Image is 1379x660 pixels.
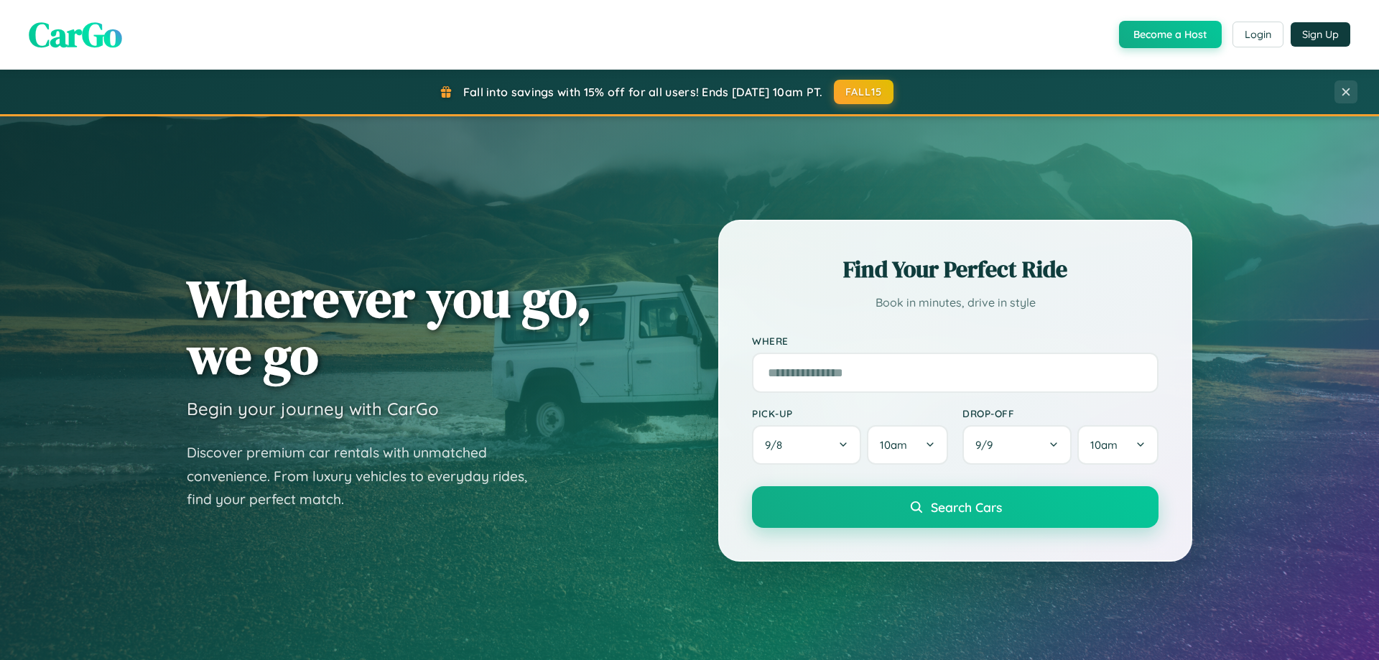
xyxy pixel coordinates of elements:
[975,438,1000,452] span: 9 / 9
[752,254,1159,285] h2: Find Your Perfect Ride
[962,407,1159,419] label: Drop-off
[1090,438,1118,452] span: 10am
[962,425,1072,465] button: 9/9
[1077,425,1159,465] button: 10am
[752,486,1159,528] button: Search Cars
[752,292,1159,313] p: Book in minutes, drive in style
[1232,22,1283,47] button: Login
[880,438,907,452] span: 10am
[1291,22,1350,47] button: Sign Up
[1119,21,1222,48] button: Become a Host
[752,407,948,419] label: Pick-up
[187,398,439,419] h3: Begin your journey with CarGo
[931,499,1002,515] span: Search Cars
[765,438,789,452] span: 9 / 8
[187,270,592,384] h1: Wherever you go, we go
[29,11,122,58] span: CarGo
[834,80,894,104] button: FALL15
[752,335,1159,347] label: Where
[463,85,823,99] span: Fall into savings with 15% off for all users! Ends [DATE] 10am PT.
[752,425,861,465] button: 9/8
[187,441,546,511] p: Discover premium car rentals with unmatched convenience. From luxury vehicles to everyday rides, ...
[867,425,948,465] button: 10am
